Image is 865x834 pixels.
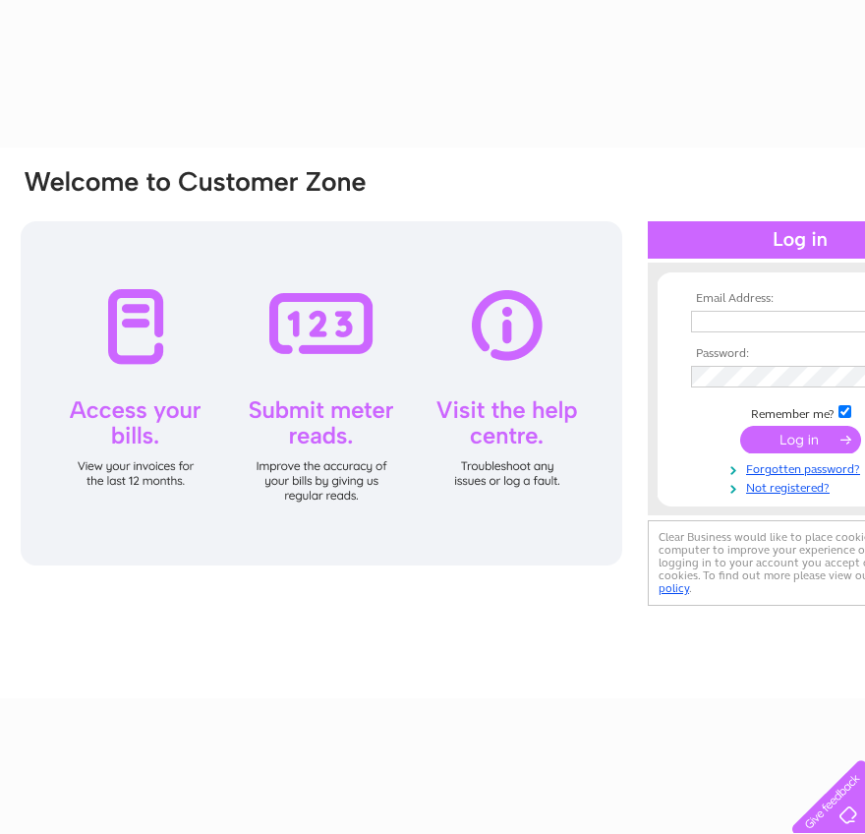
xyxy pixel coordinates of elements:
input: Submit [740,426,861,453]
